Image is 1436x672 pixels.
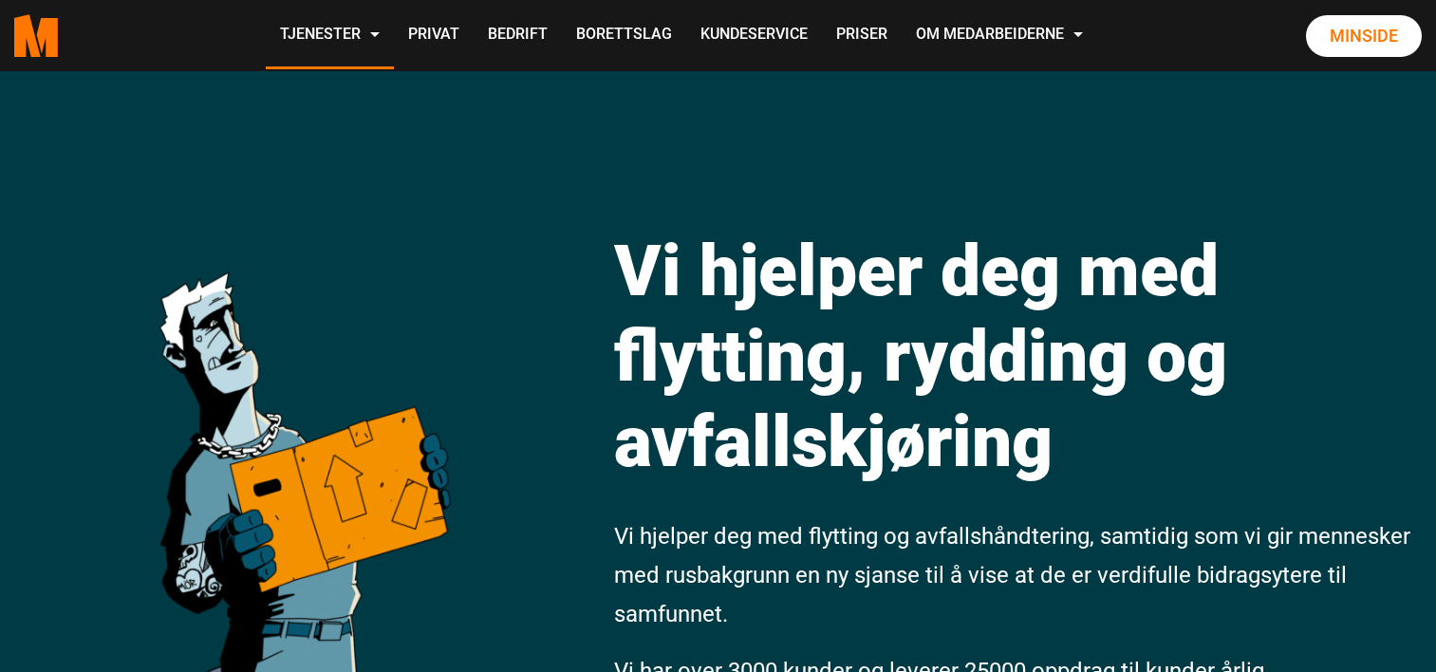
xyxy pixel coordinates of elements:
[822,2,902,69] a: Priser
[614,228,1416,484] h1: Vi hjelper deg med flytting, rydding og avfallskjøring
[562,2,686,69] a: Borettslag
[1306,15,1422,57] a: Minside
[614,523,1410,627] span: Vi hjelper deg med flytting og avfallshåndtering, samtidig som vi gir mennesker med rusbakgrunn e...
[686,2,822,69] a: Kundeservice
[902,2,1097,69] a: Om Medarbeiderne
[266,2,394,69] a: Tjenester
[394,2,474,69] a: Privat
[474,2,562,69] a: Bedrift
